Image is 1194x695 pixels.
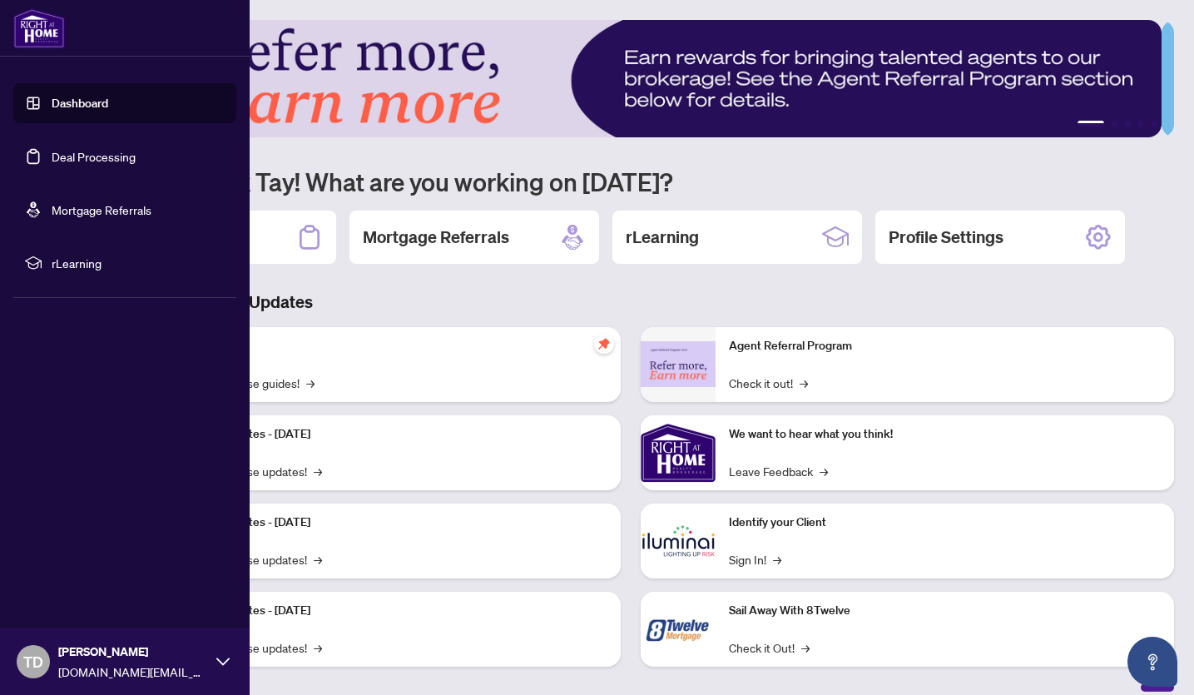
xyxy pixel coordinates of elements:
p: Platform Updates - [DATE] [175,514,607,532]
img: logo [13,8,65,48]
p: Sail Away With 8Twelve [729,602,1162,620]
span: [PERSON_NAME] [58,643,208,661]
button: 4 [1137,121,1144,127]
a: Check it Out!→ [729,638,810,657]
img: Sail Away With 8Twelve [641,592,716,667]
button: Open asap [1127,637,1177,687]
p: Platform Updates - [DATE] [175,602,607,620]
span: → [820,462,828,480]
span: → [801,638,810,657]
h2: Mortgage Referrals [363,226,509,249]
a: Check it out!→ [729,374,808,392]
a: Dashboard [52,96,108,111]
p: Self-Help [175,337,607,355]
a: Deal Processing [52,149,136,164]
h3: Brokerage & Industry Updates [87,290,1174,314]
a: Sign In!→ [729,550,781,568]
p: Platform Updates - [DATE] [175,425,607,444]
span: → [773,550,781,568]
p: We want to hear what you think! [729,425,1162,444]
h2: Profile Settings [889,226,1003,249]
span: TD [23,650,43,673]
span: → [314,638,322,657]
button: 5 [1151,121,1157,127]
p: Agent Referral Program [729,337,1162,355]
button: 2 [1111,121,1117,127]
span: → [314,462,322,480]
span: pushpin [594,334,614,354]
span: → [306,374,315,392]
img: Identify your Client [641,504,716,578]
img: We want to hear what you think! [641,415,716,490]
span: [DOMAIN_NAME][EMAIL_ADDRESS][PERSON_NAME][DOMAIN_NAME] [58,663,208,681]
button: 3 [1124,121,1131,127]
img: Slide 0 [87,20,1162,137]
p: Identify your Client [729,514,1162,532]
a: Mortgage Referrals [52,202,151,217]
img: Agent Referral Program [641,341,716,387]
h1: Welcome back Tay! What are you working on [DATE]? [87,166,1174,197]
span: rLearning [52,254,225,272]
button: 1 [1078,121,1104,127]
h2: rLearning [626,226,699,249]
span: → [314,550,322,568]
span: → [800,374,808,392]
a: Leave Feedback→ [729,462,828,480]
